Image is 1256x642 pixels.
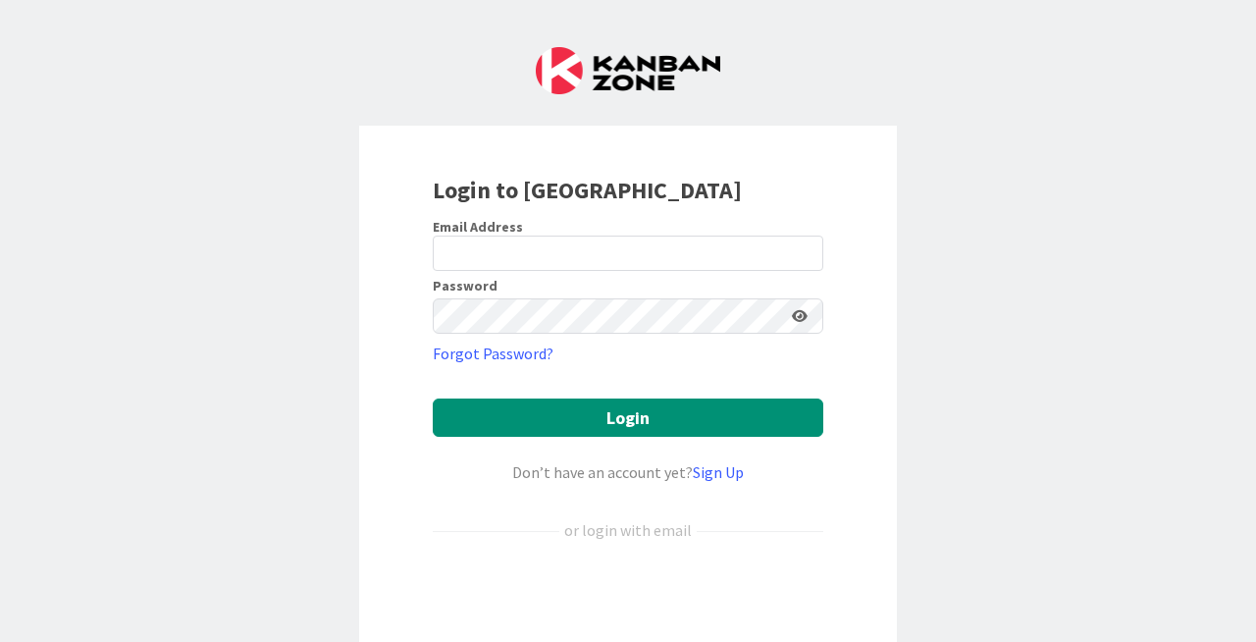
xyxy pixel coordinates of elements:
[433,175,742,205] b: Login to [GEOGRAPHIC_DATA]
[433,460,823,484] div: Don’t have an account yet?
[423,574,833,617] iframe: Sign in with Google Button
[559,518,697,542] div: or login with email
[693,462,744,482] a: Sign Up
[433,399,823,437] button: Login
[433,279,497,293] label: Password
[433,342,553,365] a: Forgot Password?
[536,47,720,94] img: Kanban Zone
[433,218,523,236] label: Email Address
